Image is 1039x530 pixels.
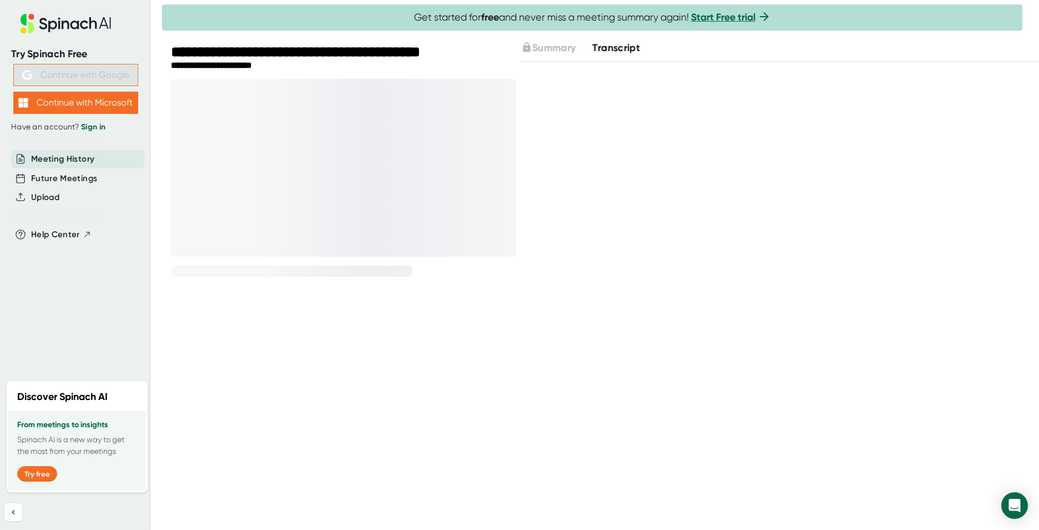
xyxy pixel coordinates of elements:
[31,153,94,166] button: Meeting History
[17,421,137,429] h3: From meetings to insights
[481,11,499,23] b: free
[13,64,138,86] button: Continue with Google
[17,389,108,404] h2: Discover Spinach AI
[1001,492,1028,519] div: Open Intercom Messenger
[521,41,592,56] div: Upgrade to access
[11,48,140,61] div: Try Spinach Free
[13,92,138,114] button: Continue with Microsoft
[31,228,92,241] button: Help Center
[532,42,576,54] span: Summary
[414,11,771,24] span: Get started for and never miss a meeting summary again!
[592,42,640,54] span: Transcript
[31,191,59,204] button: Upload
[691,11,755,23] a: Start Free trial
[22,70,32,80] img: Aehbyd4JwY73AAAAAElFTkSuQmCC
[11,122,140,132] div: Have an account?
[4,503,22,521] button: Collapse sidebar
[592,41,640,56] button: Transcript
[17,434,137,457] p: Spinach AI is a new way to get the most from your meetings
[81,122,105,132] a: Sign in
[31,172,97,185] button: Future Meetings
[17,466,57,482] button: Try free
[521,41,576,56] button: Summary
[31,228,80,241] span: Help Center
